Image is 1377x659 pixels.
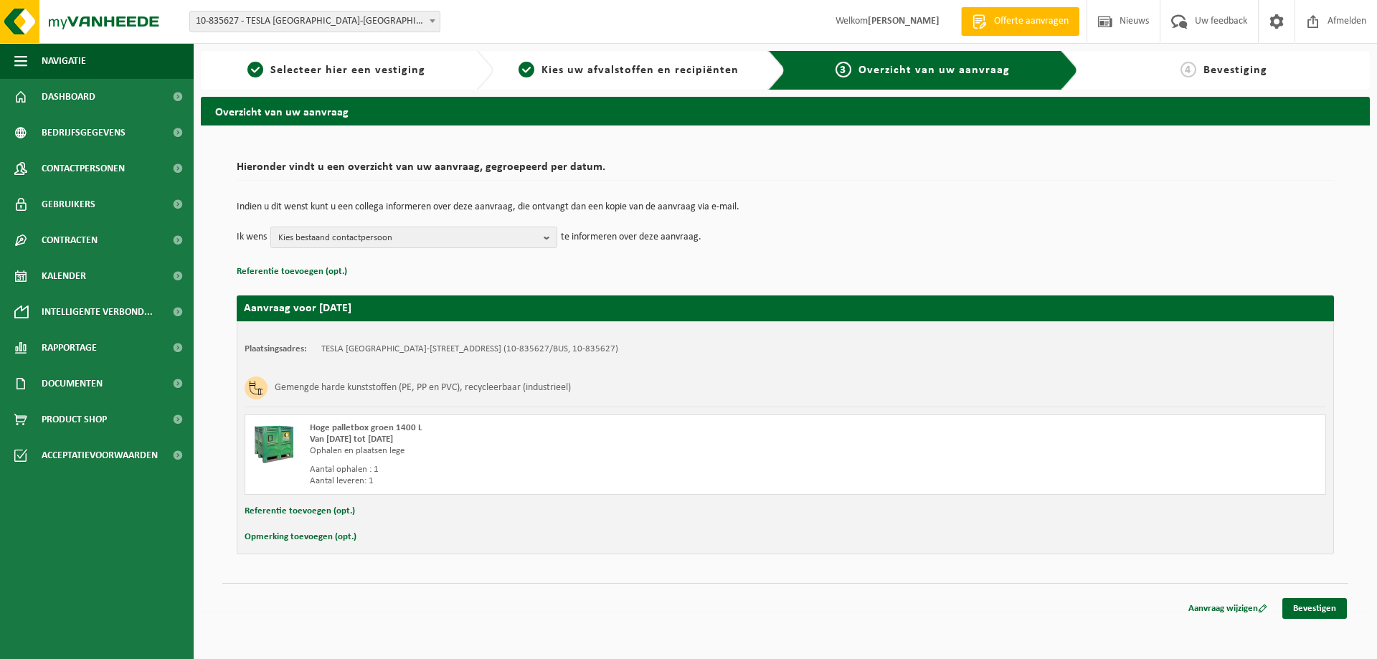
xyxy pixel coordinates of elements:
div: Aantal leveren: 1 [310,475,843,487]
div: Aantal ophalen : 1 [310,464,843,475]
a: Bevestigen [1282,598,1347,619]
span: Kies uw afvalstoffen en recipiënten [541,65,739,76]
span: Gebruikers [42,186,95,222]
span: 4 [1180,62,1196,77]
strong: Plaatsingsadres: [245,344,307,354]
button: Referentie toevoegen (opt.) [237,262,347,281]
button: Referentie toevoegen (opt.) [245,502,355,521]
span: Kalender [42,258,86,294]
span: Navigatie [42,43,86,79]
span: 3 [836,62,851,77]
strong: Aanvraag voor [DATE] [244,303,351,314]
span: Overzicht van uw aanvraag [858,65,1010,76]
span: Bevestiging [1203,65,1267,76]
a: 2Kies uw afvalstoffen en recipiënten [501,62,757,79]
span: Documenten [42,366,103,402]
p: Indien u dit wenst kunt u een collega informeren over deze aanvraag, die ontvangt dan een kopie v... [237,202,1334,212]
button: Opmerking toevoegen (opt.) [245,528,356,546]
span: Offerte aanvragen [990,14,1072,29]
img: PB-HB-1400-HPE-GN-01.png [252,422,295,465]
a: Aanvraag wijzigen [1178,598,1278,619]
p: te informeren over deze aanvraag. [561,227,701,248]
span: 2 [519,62,534,77]
span: Selecteer hier een vestiging [270,65,425,76]
h2: Overzicht van uw aanvraag [201,97,1370,125]
span: Rapportage [42,330,97,366]
span: Kies bestaand contactpersoon [278,227,538,249]
a: Offerte aanvragen [961,7,1079,36]
h2: Hieronder vindt u een overzicht van uw aanvraag, gegroepeerd per datum. [237,161,1334,181]
strong: Van [DATE] tot [DATE] [310,435,393,444]
span: Contracten [42,222,98,258]
div: Ophalen en plaatsen lege [310,445,843,457]
span: 1 [247,62,263,77]
span: Hoge palletbox groen 1400 L [310,423,422,432]
a: 1Selecteer hier een vestiging [208,62,465,79]
span: Acceptatievoorwaarden [42,437,158,473]
span: Contactpersonen [42,151,125,186]
span: 10-835627 - TESLA BELGIUM-ANTWERPEN - AARTSELAAR [189,11,440,32]
h3: Gemengde harde kunststoffen (PE, PP en PVC), recycleerbaar (industrieel) [275,376,571,399]
strong: [PERSON_NAME] [868,16,940,27]
p: Ik wens [237,227,267,248]
button: Kies bestaand contactpersoon [270,227,557,248]
td: TESLA [GEOGRAPHIC_DATA]-[STREET_ADDRESS] (10-835627/BUS, 10-835627) [321,343,618,355]
span: Product Shop [42,402,107,437]
span: Dashboard [42,79,95,115]
span: 10-835627 - TESLA BELGIUM-ANTWERPEN - AARTSELAAR [190,11,440,32]
span: Intelligente verbond... [42,294,153,330]
span: Bedrijfsgegevens [42,115,126,151]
